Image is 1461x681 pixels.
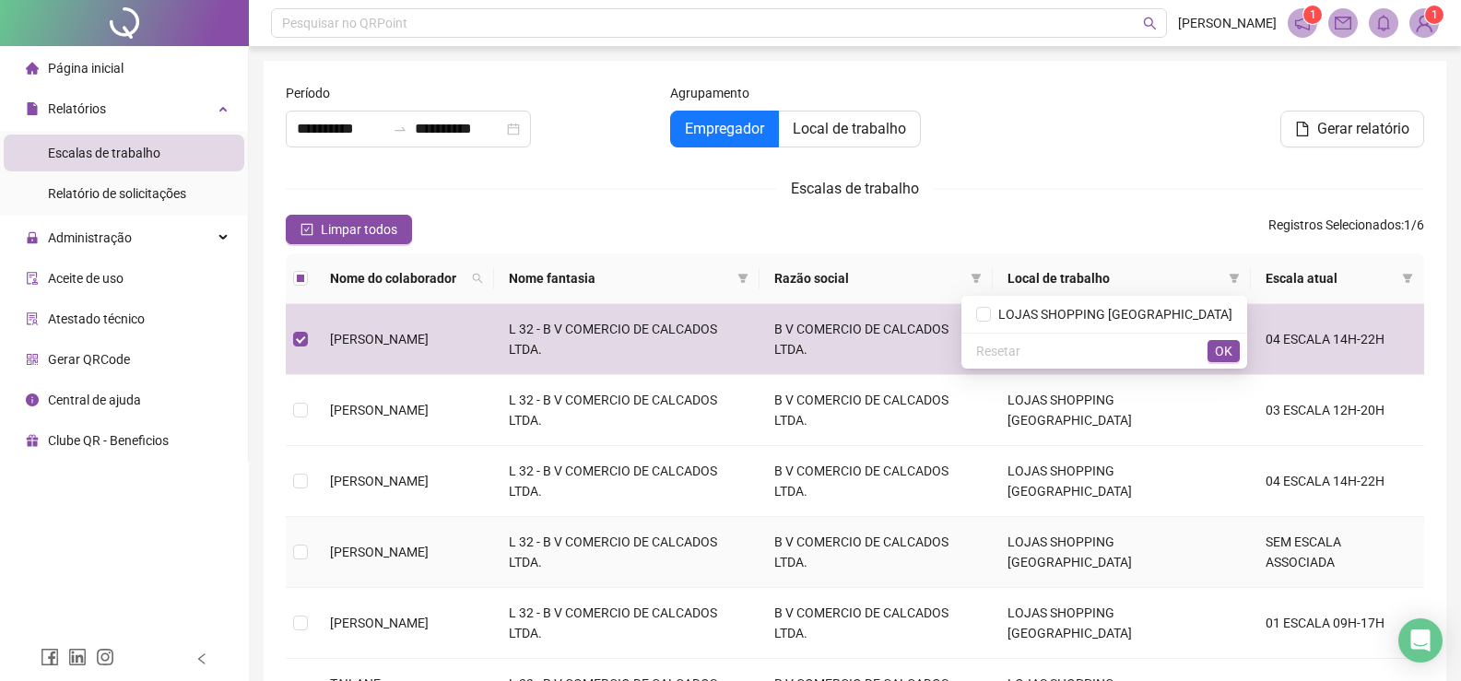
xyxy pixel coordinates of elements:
img: 94767 [1410,9,1438,37]
span: Limpar todos [321,219,397,240]
div: Open Intercom Messenger [1398,618,1443,663]
span: 1 [1310,8,1316,21]
span: Razão social [774,268,963,288]
span: [PERSON_NAME] [330,545,429,559]
td: L 32 - B V COMERCIO DE CALCADOS LTDA. [494,446,760,517]
span: Gerar relatório [1317,118,1409,140]
span: audit [26,272,39,285]
span: Página inicial [48,61,124,76]
span: : 1 / 6 [1268,215,1424,244]
span: facebook [41,648,59,666]
span: Clube QR - Beneficios [48,433,169,448]
span: check-square [300,223,313,236]
span: filter [1229,273,1240,284]
td: LOJAS SHOPPING [GEOGRAPHIC_DATA] [993,517,1251,588]
td: L 32 - B V COMERCIO DE CALCADOS LTDA. [494,588,760,659]
td: B V COMERCIO DE CALCADOS LTDA. [760,446,993,517]
span: Gerar QRCode [48,352,130,367]
span: Nome fantasia [509,268,730,288]
td: B V COMERCIO DE CALCADOS LTDA. [760,375,993,446]
span: lock [26,231,39,244]
span: to [393,122,407,136]
span: Relatório de solicitações [48,186,186,201]
span: Empregador [685,120,764,137]
td: B V COMERCIO DE CALCADOS LTDA. [760,304,993,375]
span: Nome do colaborador [330,268,465,288]
span: gift [26,434,39,447]
span: Aceite de uso [48,271,124,286]
td: LOJAS SHOPPING [GEOGRAPHIC_DATA] [993,588,1251,659]
td: L 32 - B V COMERCIO DE CALCADOS LTDA. [494,375,760,446]
sup: 1 [1303,6,1322,24]
span: Local de trabalho [1007,268,1221,288]
td: 04 ESCALA 14H-22H [1251,446,1424,517]
button: Resetar [969,340,1028,362]
span: Registros Selecionados [1268,217,1401,232]
td: SEM ESCALA ASSOCIADA [1251,517,1424,588]
span: Local de trabalho [793,120,906,137]
span: filter [967,264,985,292]
span: LOJAS SHOPPING [GEOGRAPHIC_DATA] [991,307,1232,322]
span: Escalas de trabalho [48,146,160,160]
button: OK [1208,340,1240,362]
span: Escalas de trabalho [791,180,919,197]
span: bell [1375,15,1392,31]
td: LOJAS SHOPPING [GEOGRAPHIC_DATA] [993,446,1251,517]
span: [PERSON_NAME] [330,332,429,346]
button: Gerar relatório [1280,111,1424,147]
button: Limpar todos [286,215,412,244]
span: filter [971,273,982,284]
span: 1 [1432,8,1438,21]
span: [PERSON_NAME] [330,474,429,488]
span: filter [1225,264,1243,292]
td: 03 ESCALA 12H-20H [1251,375,1424,446]
td: B V COMERCIO DE CALCADOS LTDA. [760,517,993,588]
td: B V COMERCIO DE CALCADOS LTDA. [760,588,993,659]
span: solution [26,312,39,325]
span: mail [1335,15,1351,31]
td: L 32 - B V COMERCIO DE CALCADOS LTDA. [494,304,760,375]
span: filter [1398,264,1417,292]
span: Escala atual [1266,268,1395,288]
span: swap-right [393,122,407,136]
span: search [472,273,483,284]
td: L 32 - B V COMERCIO DE CALCADOS LTDA. [494,517,760,588]
td: 01 ESCALA 09H-17H [1251,588,1424,659]
span: file [1295,122,1310,136]
span: [PERSON_NAME] [330,616,429,630]
span: linkedin [68,648,87,666]
span: Central de ajuda [48,393,141,407]
span: Relatórios [48,101,106,116]
span: [PERSON_NAME] [1178,13,1277,33]
span: search [1143,17,1157,30]
span: info-circle [26,393,39,406]
span: filter [1402,273,1413,284]
td: LOJAS SHOPPING [GEOGRAPHIC_DATA] [993,375,1251,446]
span: instagram [96,648,114,666]
span: Atestado técnico [48,311,145,326]
span: search [468,264,487,292]
span: qrcode [26,353,39,366]
span: left [195,652,208,665]
sup: Atualize o seu contato no menu Meus Dados [1425,6,1443,24]
span: Período [286,83,330,103]
span: filter [737,273,748,284]
span: home [26,62,39,75]
span: Administração [48,230,132,245]
span: [PERSON_NAME] [330,403,429,417]
span: notification [1294,15,1311,31]
span: filter [734,264,752,292]
span: file [26,102,39,115]
span: Agrupamento [670,83,749,103]
td: 04 ESCALA 14H-22H [1251,304,1424,375]
span: OK [1215,341,1232,361]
